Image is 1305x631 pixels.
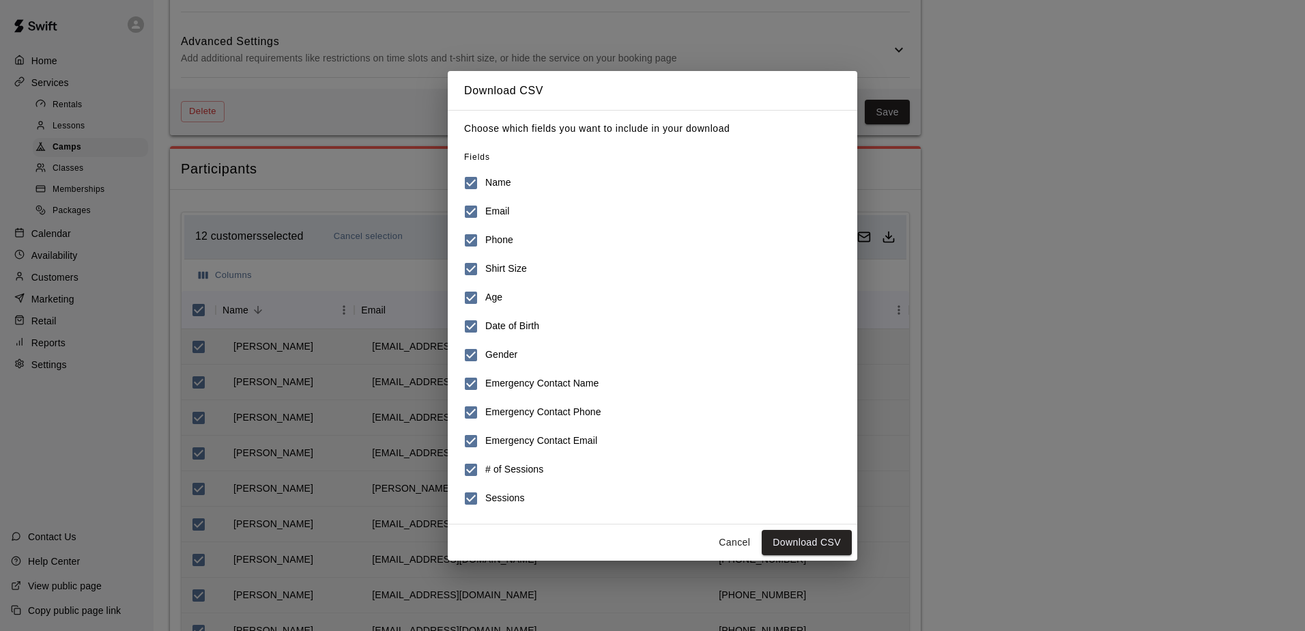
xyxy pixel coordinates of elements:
[485,176,511,191] h6: Name
[485,491,525,506] h6: Sessions
[448,71,857,111] h2: Download CSV
[464,122,841,136] p: Choose which fields you want to include in your download
[485,233,513,248] h6: Phone
[762,530,852,555] button: Download CSV
[485,405,601,420] h6: Emergency Contact Phone
[485,262,527,277] h6: Shirt Size
[713,530,756,555] button: Cancel
[464,152,490,162] span: Fields
[485,376,599,391] h6: Emergency Contact Name
[485,462,543,477] h6: # of Sessions
[485,348,517,363] h6: Gender
[485,434,597,449] h6: Emergency Contact Email
[485,290,502,305] h6: Age
[485,204,510,219] h6: Email
[485,319,539,334] h6: Date of Birth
